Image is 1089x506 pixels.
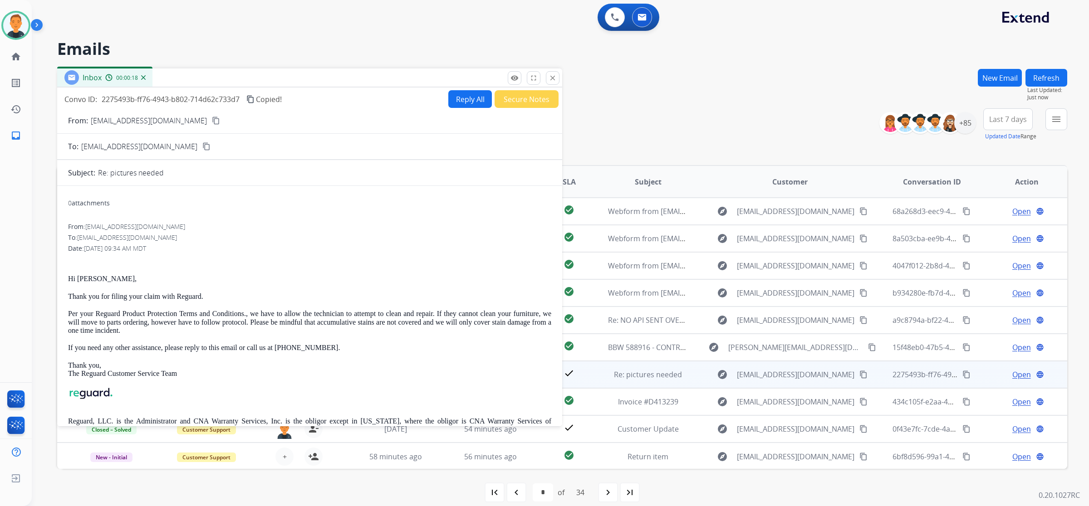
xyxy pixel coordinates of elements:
mat-icon: remove_red_eye [510,74,519,82]
span: [EMAIL_ADDRESS][DOMAIN_NAME] [81,141,197,152]
mat-icon: content_copy [202,142,211,151]
mat-icon: check_circle [564,286,574,297]
mat-icon: content_copy [859,234,868,243]
mat-icon: content_copy [212,117,220,125]
mat-icon: explore [717,260,728,271]
mat-icon: last_page [624,487,635,498]
span: Closed – Solved [86,425,137,434]
img: Reguard+Logotype+Color_WBG_S.png [68,387,113,400]
span: 6bf8d596-99a1-4292-b455-d159597f049b [893,452,1031,462]
mat-icon: check_circle [564,204,574,215]
mat-icon: language [1036,316,1044,324]
mat-icon: content_copy [859,316,868,324]
mat-icon: language [1036,398,1044,406]
div: Date: [68,244,551,253]
span: 00:00:18 [116,74,138,82]
mat-icon: fullscreen [530,74,538,82]
mat-icon: check_circle [564,450,574,461]
mat-icon: check [564,368,574,379]
mat-icon: home [10,51,21,62]
span: [EMAIL_ADDRESS][DOMAIN_NAME] [737,206,854,217]
span: Just now [1027,94,1067,101]
button: Refresh [1025,69,1067,87]
button: + [275,448,294,466]
p: To: [68,141,78,152]
button: Secure Notes [495,90,559,108]
mat-icon: content_copy [859,452,868,461]
mat-icon: content_copy [962,398,971,406]
span: Customer [772,176,808,187]
mat-icon: content_copy [868,343,876,351]
span: Open [1012,396,1031,407]
span: [EMAIL_ADDRESS][DOMAIN_NAME] [85,222,185,231]
div: of [558,487,564,498]
span: [EMAIL_ADDRESS][DOMAIN_NAME] [737,233,854,244]
mat-icon: person_remove [308,423,319,434]
span: 15f48eb0-47b5-4d7d-84b4-b6b21739bf40 [893,342,1032,352]
span: 2275493b-ff76-4943-b802-714d62c733d7 [893,370,1030,379]
mat-icon: explore [717,423,728,434]
span: [PERSON_NAME][EMAIL_ADDRESS][DOMAIN_NAME] [728,342,863,353]
span: 0 [68,199,72,207]
mat-icon: menu [1051,114,1062,125]
span: Open [1012,423,1031,434]
span: Open [1012,206,1031,217]
th: Action [972,166,1067,198]
mat-icon: content_copy [962,316,971,324]
mat-icon: explore [717,233,728,244]
mat-icon: person_add [308,451,319,462]
span: [EMAIL_ADDRESS][DOMAIN_NAME] [737,287,854,298]
p: 0.20.1027RC [1039,490,1080,501]
h2: Emails [57,40,1067,58]
mat-icon: content_copy [962,343,971,351]
mat-icon: check_circle [564,259,574,270]
div: From: [68,222,551,231]
span: 434c105f-e2aa-43f7-8f25-b9878ad0fd40 [893,397,1026,407]
img: agent-avatar [275,420,294,439]
span: 4047f012-2b8d-4e9a-bc21-8b251d7c0c06 [893,261,1031,271]
mat-icon: content_copy [962,207,971,215]
span: Invoice #D413239 [618,397,678,407]
span: Re: NO API SENT OVER PLEASE SEND CLAIM# [608,315,759,325]
mat-icon: explore [708,342,719,353]
img: avatar [3,13,29,38]
p: Convo ID: [64,94,97,105]
span: 0f43e7fc-7cde-4a15-85be-0ee24def96e6 [893,424,1027,434]
mat-icon: content_copy [962,234,971,243]
mat-icon: explore [717,315,728,326]
p: Thank you, The Reguard Customer Service Team [68,361,551,378]
span: Re: pictures needed [614,370,682,379]
button: Reply All [448,90,492,108]
span: 56 minutes ago [464,452,517,462]
span: [EMAIL_ADDRESS][DOMAIN_NAME] [737,423,854,434]
span: Inbox [83,73,102,83]
mat-icon: check_circle [564,232,574,243]
mat-icon: content_copy [859,289,868,297]
mat-icon: explore [717,287,728,298]
mat-icon: language [1036,425,1044,433]
mat-icon: list_alt [10,78,21,88]
span: [EMAIL_ADDRESS][DOMAIN_NAME] [737,396,854,407]
span: a9c8794a-bf22-4e40-93e5-e400673d6587 [893,315,1031,325]
button: Updated Date [985,133,1020,140]
p: If you need any other assistance, please reply to this email or call us at [PHONE_NUMBER]. [68,344,551,352]
p: Hi [PERSON_NAME], [68,275,551,283]
mat-icon: navigate_next [603,487,613,498]
span: 2275493b-ff76-4943-b802-714d62c733d7 [102,94,240,104]
p: Reguard, LLC. is the Administrator and CNA Warranty Services, Inc. is the obligor except in [US_S... [68,417,551,434]
span: Webform from [EMAIL_ADDRESS][DOMAIN_NAME] on [DATE] [608,234,814,243]
span: [EMAIL_ADDRESS][DOMAIN_NAME] [737,260,854,271]
span: SLA [563,176,576,187]
mat-icon: content_copy [859,398,868,406]
span: Last Updated: [1027,87,1067,94]
mat-icon: language [1036,452,1044,461]
span: Open [1012,342,1031,353]
mat-icon: explore [717,206,728,217]
span: Last 7 days [989,117,1027,121]
span: Copied! [256,94,282,105]
span: Return item [628,452,668,462]
span: 54 minutes ago [464,424,517,434]
div: +85 [954,112,976,134]
span: Webform from [EMAIL_ADDRESS][DOMAIN_NAME] on [DATE] [608,206,814,216]
mat-icon: content_copy [962,289,971,297]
